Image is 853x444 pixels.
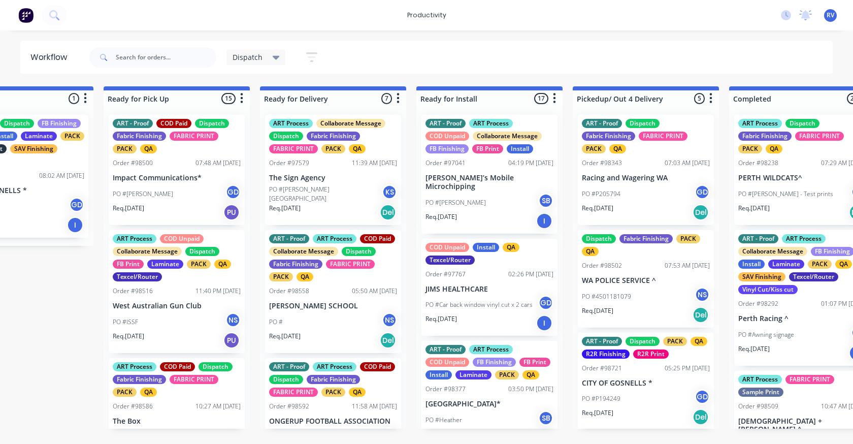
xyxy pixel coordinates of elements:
[195,287,241,296] div: 11:40 PM [DATE]
[269,260,322,269] div: Fabric Finishing
[113,287,153,296] div: Order #98516
[582,132,635,141] div: Fabric Finishing
[265,230,401,353] div: ART - ProofART ProcessCOD PaidCollaborate MessageDispatchFabric FinishingFABRIC PRINTPACKQAOrder ...
[307,375,360,384] div: Fabric Finishing
[665,364,710,373] div: 05:25 PM [DATE]
[223,204,240,220] div: PU
[582,306,613,315] p: Req. [DATE]
[626,337,660,346] div: Dispatch
[352,158,397,168] div: 11:39 AM [DATE]
[214,260,231,269] div: QA
[425,132,469,141] div: COD Unpaid
[352,402,397,411] div: 11:58 AM [DATE]
[269,185,382,203] p: PO #[PERSON_NAME][GEOGRAPHIC_DATA]
[113,260,144,269] div: FB Print
[269,119,313,128] div: ART Process
[313,234,356,243] div: ART Process
[352,287,397,296] div: 05:50 AM [DATE]
[582,276,710,285] p: WA POLICE SERVICE ^
[633,350,669,359] div: R2R Print
[738,285,798,294] div: Vinyl Cut/Kiss cut
[538,410,553,426] div: SB
[582,158,622,168] div: Order #98343
[113,318,138,327] p: PO #ISSF
[425,212,457,221] p: Req. [DATE]
[307,132,360,141] div: Fabric Finishing
[269,144,318,153] div: FABRIC PRINT
[738,247,807,256] div: Collaborate Message
[113,189,173,199] p: PO #[PERSON_NAME]
[113,132,166,141] div: Fabric Finishing
[113,174,241,182] p: Impact Communications*
[425,119,466,128] div: ART - Proof
[519,358,550,367] div: FB Print
[269,287,309,296] div: Order #98558
[223,332,240,348] div: PU
[582,234,616,243] div: Dispatch
[382,427,397,442] div: NS
[827,11,834,20] span: RV
[425,314,457,324] p: Req. [DATE]
[469,119,513,128] div: ART Process
[69,197,84,212] div: GD
[425,243,469,252] div: COD Unpaid
[269,388,318,397] div: FABRIC PRINT
[269,158,309,168] div: Order #97579
[425,370,452,379] div: Install
[425,400,553,408] p: [GEOGRAPHIC_DATA]*
[269,132,303,141] div: Dispatch
[425,300,533,309] p: PO #Car back window vinyl cut x 2 cars
[469,345,513,354] div: ART Process
[113,362,156,371] div: ART Process
[508,158,553,168] div: 04:19 PM [DATE]
[147,260,183,269] div: Laminate
[738,144,762,153] div: PACK
[109,230,245,353] div: ART ProcessCOD UnpaidCollaborate MessageDispatchFB PrintLaminatePACKQATexcel/RouterOrder #9851611...
[582,364,622,373] div: Order #98721
[665,261,710,270] div: 07:53 AM [DATE]
[140,388,157,397] div: QA
[582,292,631,301] p: PO #4501181079
[663,337,687,346] div: PACK
[578,115,714,225] div: ART - ProofDispatchFabric FinishingFABRIC PRINTPACKQAOrder #9834307:03 AM [DATE]Racing and Wageri...
[269,402,309,411] div: Order #98592
[156,119,191,128] div: COD Paid
[113,388,137,397] div: PACK
[582,174,710,182] p: Racing and Wagering WA
[269,272,293,281] div: PACK
[538,295,553,310] div: GD
[766,144,782,153] div: QA
[582,119,622,128] div: ART - Proof
[60,132,84,141] div: PACK
[113,402,153,411] div: Order #98586
[113,302,241,310] p: West Australian Gun Club
[582,408,613,418] p: Req. [DATE]
[113,375,166,384] div: Fabric Finishing
[195,402,241,411] div: 10:27 AM [DATE]
[269,302,397,310] p: [PERSON_NAME] SCHOOL
[18,8,34,23] img: Factory
[349,388,366,397] div: QA
[738,299,778,308] div: Order #98292
[195,158,241,168] div: 07:48 AM [DATE]
[695,287,710,302] div: NS
[116,47,216,68] input: Search for orders...
[738,234,778,243] div: ART - Proof
[738,330,794,339] p: PO #Awning signage
[738,344,770,354] p: Req. [DATE]
[113,144,137,153] div: PACK
[626,119,660,128] div: Dispatch
[170,375,218,384] div: FABRIC PRINT
[473,358,516,367] div: FB Finishing
[738,388,783,397] div: Sample Print
[508,385,553,394] div: 03:50 PM [DATE]
[382,312,397,328] div: NS
[421,115,557,234] div: ART - ProofART ProcessCOD UnpaidCollaborate MessageFB FinishingFB PrintInstallOrder #9704104:19 P...
[269,234,309,243] div: ART - Proof
[380,204,396,220] div: Del
[269,204,301,213] p: Req. [DATE]
[738,189,833,199] p: PO #[PERSON_NAME] - Test prints
[382,184,397,200] div: KS
[170,132,218,141] div: FABRIC PRINT
[738,272,785,281] div: SAV Finishing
